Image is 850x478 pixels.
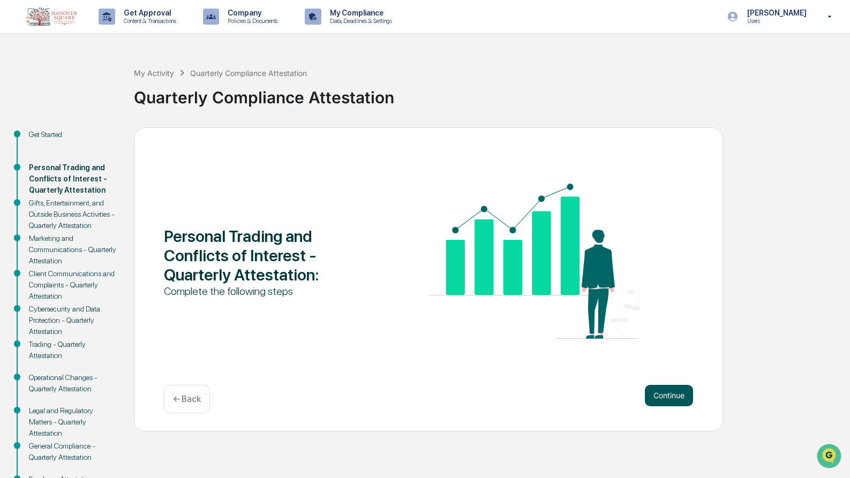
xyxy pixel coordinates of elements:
span: Preclearance [21,135,69,146]
div: Client Communications and Complaints - Quarterly Attestation [29,268,117,302]
iframe: Open customer support [816,443,845,472]
p: How can we help? [11,22,195,40]
img: 1746055101610-c473b297-6a78-478c-a979-82029cc54cd1 [11,82,30,101]
div: General Compliance - Quarterly Attestation [29,441,117,463]
div: Legal and Regulatory Matters - Quarterly Attestation [29,405,117,439]
div: 🖐️ [11,136,19,145]
div: My Activity [134,69,174,78]
div: Operational Changes - Quarterly Attestation [29,372,117,394]
button: Start new chat [182,85,195,98]
button: Continue [645,385,693,406]
a: 🖐️Preclearance [6,131,73,150]
div: Trading - Quarterly Attestation [29,339,117,361]
p: Data, Deadlines & Settings [321,17,397,25]
p: Get Approval [115,9,182,17]
p: Content & Transactions [115,17,182,25]
p: Users [739,17,812,25]
div: Cybersecurity and Data Protection - Quarterly Attestation [29,304,117,337]
a: Powered byPylon [76,181,130,189]
img: logo [26,7,77,26]
div: Personal Trading and Conflicts of Interest - Quarterly Attestation [29,162,117,196]
a: 🔎Data Lookup [6,151,72,170]
p: My Compliance [321,9,397,17]
p: ← Back [173,394,201,404]
div: 🗄️ [78,136,86,145]
div: We're available if you need us! [36,93,136,101]
p: Company [219,9,283,17]
div: Start new chat [36,82,176,93]
p: [PERSON_NAME] [739,9,812,17]
div: Personal Trading and Conflicts of Interest - Quarterly Attestation : [164,226,375,284]
span: Pylon [107,181,130,189]
a: 🗄️Attestations [73,131,137,150]
div: Quarterly Compliance Attestation [190,69,307,78]
div: Marketing and Communications - Quarterly Attestation [29,233,117,267]
div: Get Started [29,129,117,140]
p: Policies & Documents [219,17,283,25]
div: Complete the following steps [164,284,375,298]
span: Attestations [88,135,133,146]
span: Data Lookup [21,155,67,166]
div: Gifts, Entertainment, and Outside Business Activities - Quarterly Attestation [29,198,117,231]
img: Personal Trading and Conflicts of Interest - Quarterly Attestation [428,184,640,339]
div: 🔎 [11,156,19,165]
div: Quarterly Compliance Attestation [134,79,845,107]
